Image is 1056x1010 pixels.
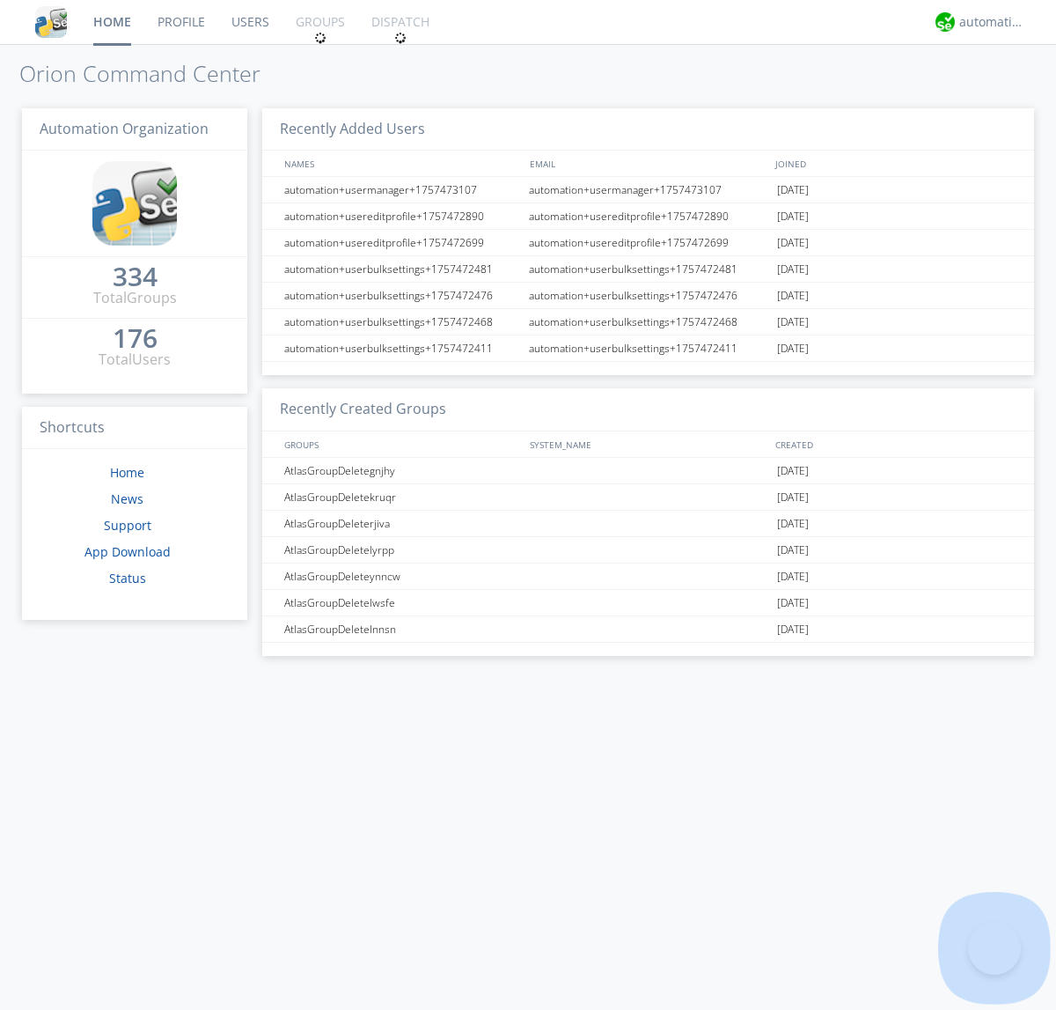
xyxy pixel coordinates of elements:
[771,151,1017,176] div: JOINED
[280,458,524,483] div: AtlasGroupDeletegnjhy
[262,177,1034,203] a: automation+usermanager+1757473107automation+usermanager+1757473107[DATE]
[92,161,177,246] img: cddb5a64eb264b2086981ab96f4c1ba7
[280,256,524,282] div: automation+userbulksettings+1757472481
[84,543,171,560] a: App Download
[40,119,209,138] span: Automation Organization
[280,511,524,536] div: AtlasGroupDeleterjiva
[113,329,158,347] div: 176
[777,335,809,362] span: [DATE]
[394,32,407,44] img: spin.svg
[262,203,1034,230] a: automation+usereditprofile+1757472890automation+usereditprofile+1757472890[DATE]
[968,922,1021,975] iframe: Toggle Customer Support
[280,431,521,457] div: GROUPS
[777,203,809,230] span: [DATE]
[314,32,326,44] img: spin.svg
[262,590,1034,616] a: AtlasGroupDeletelwsfe[DATE]
[280,177,524,203] div: automation+usermanager+1757473107
[280,309,524,335] div: automation+userbulksettings+1757472468
[280,537,524,563] div: AtlasGroupDeletelyrpp
[959,13,1025,31] div: automation+atlas
[110,464,144,481] a: Home
[280,283,524,308] div: automation+userbulksettings+1757472476
[280,564,524,589] div: AtlasGroupDeleteynncw
[93,288,177,308] div: Total Groups
[524,203,773,229] div: automation+usereditprofile+1757472890
[524,335,773,361] div: automation+userbulksettings+1757472411
[111,490,143,507] a: News
[524,230,773,255] div: automation+usereditprofile+1757472699
[524,256,773,282] div: automation+userbulksettings+1757472481
[777,537,809,564] span: [DATE]
[22,407,247,450] h3: Shortcuts
[524,309,773,335] div: automation+userbulksettings+1757472468
[777,616,809,643] span: [DATE]
[777,309,809,335] span: [DATE]
[262,537,1034,564] a: AtlasGroupDeletelyrpp[DATE]
[777,230,809,256] span: [DATE]
[262,108,1034,151] h3: Recently Added Users
[777,590,809,616] span: [DATE]
[280,230,524,255] div: automation+usereditprofile+1757472699
[777,256,809,283] span: [DATE]
[280,151,521,176] div: NAMES
[777,458,809,484] span: [DATE]
[771,431,1017,457] div: CREATED
[777,511,809,537] span: [DATE]
[262,230,1034,256] a: automation+usereditprofile+1757472699automation+usereditprofile+1757472699[DATE]
[524,177,773,203] div: automation+usermanager+1757473107
[280,590,524,616] div: AtlasGroupDeletelwsfe
[525,151,771,176] div: EMAIL
[109,570,146,586] a: Status
[777,484,809,511] span: [DATE]
[262,458,1034,484] a: AtlasGroupDeletegnjhy[DATE]
[113,329,158,350] a: 176
[113,268,158,288] a: 334
[524,283,773,308] div: automation+userbulksettings+1757472476
[280,616,524,642] div: AtlasGroupDeletelnnsn
[280,335,524,361] div: automation+userbulksettings+1757472411
[262,511,1034,537] a: AtlasGroupDeleterjiva[DATE]
[262,388,1034,431] h3: Recently Created Groups
[280,484,524,510] div: AtlasGroupDeletekruqr
[262,484,1034,511] a: AtlasGroupDeletekruqr[DATE]
[104,517,151,534] a: Support
[99,350,171,370] div: Total Users
[280,203,524,229] div: automation+usereditprofile+1757472890
[262,283,1034,309] a: automation+userbulksettings+1757472476automation+userbulksettings+1757472476[DATE]
[777,283,809,309] span: [DATE]
[262,256,1034,283] a: automation+userbulksettings+1757472481automation+userbulksettings+1757472481[DATE]
[262,616,1034,643] a: AtlasGroupDeletelnnsn[DATE]
[777,564,809,590] span: [DATE]
[262,309,1034,335] a: automation+userbulksettings+1757472468automation+userbulksettings+1757472468[DATE]
[35,6,67,38] img: cddb5a64eb264b2086981ab96f4c1ba7
[262,564,1034,590] a: AtlasGroupDeleteynncw[DATE]
[113,268,158,285] div: 334
[777,177,809,203] span: [DATE]
[525,431,771,457] div: SYSTEM_NAME
[935,12,955,32] img: d2d01cd9b4174d08988066c6d424eccd
[262,335,1034,362] a: automation+userbulksettings+1757472411automation+userbulksettings+1757472411[DATE]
